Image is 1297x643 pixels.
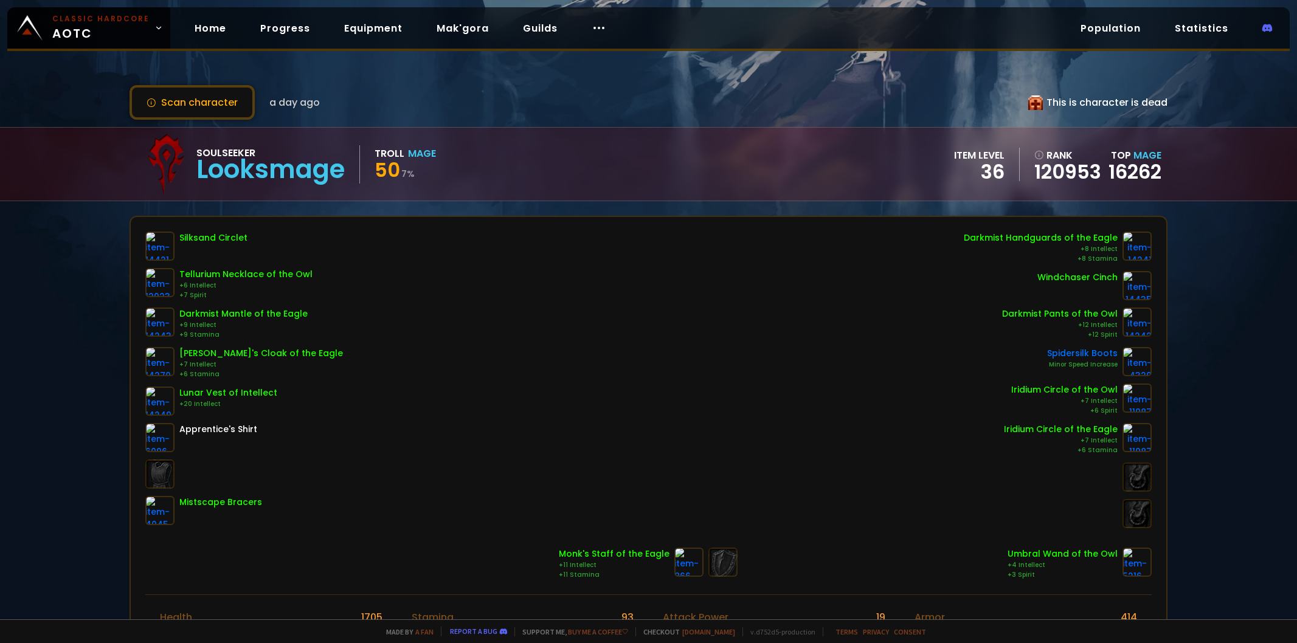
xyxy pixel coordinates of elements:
[1034,148,1101,163] div: rank
[185,16,236,41] a: Home
[915,610,945,625] div: Armor
[179,232,247,244] div: Silksand Circlet
[559,570,669,580] div: +11 Stamina
[179,370,343,379] div: +6 Stamina
[379,627,434,636] span: Made by
[179,281,313,291] div: +6 Intellect
[1122,383,1152,413] img: item-11987
[559,560,669,570] div: +11 Intellect
[568,627,628,636] a: Buy me a coffee
[408,146,436,161] div: Mage
[1002,320,1118,330] div: +12 Intellect
[145,347,175,376] img: item-14270
[621,610,634,625] div: 93
[1047,347,1118,360] div: Spidersilk Boots
[682,627,735,636] a: [DOMAIN_NAME]
[1008,570,1118,580] div: +3 Spirit
[964,254,1118,264] div: +8 Stamina
[954,148,1005,163] div: item level
[375,156,400,184] span: 50
[1109,158,1161,185] a: 16262
[1037,271,1118,284] div: Windchaser Cinch
[412,610,454,625] div: Stamina
[514,627,628,636] span: Support me,
[1122,548,1152,577] img: item-5216
[559,548,669,560] div: Monk's Staff of the Eagle
[964,244,1118,254] div: +8 Intellect
[179,308,308,320] div: Darkmist Mantle of the Eagle
[1004,423,1118,436] div: Iridium Circle of the Eagle
[1011,383,1118,396] div: Iridium Circle of the Owl
[179,320,308,330] div: +9 Intellect
[1133,148,1161,162] span: Mage
[635,627,735,636] span: Checkout
[269,95,320,110] span: a day ago
[1011,396,1118,406] div: +7 Intellect
[835,627,858,636] a: Terms
[663,610,728,625] div: Attack Power
[876,610,885,625] div: 19
[1071,16,1150,41] a: Population
[954,163,1005,181] div: 36
[1122,232,1152,261] img: item-14241
[160,610,192,625] div: Health
[1034,163,1101,181] a: 120953
[1008,560,1118,570] div: +4 Intellect
[145,387,175,416] img: item-14249
[1028,95,1167,110] div: This is character is dead
[1122,423,1152,452] img: item-11987
[375,146,404,161] div: Troll
[179,496,262,509] div: Mistscape Bracers
[1109,148,1161,163] div: Top
[513,16,567,41] a: Guilds
[179,399,277,409] div: +20 Intellect
[1122,347,1152,376] img: item-4320
[52,13,150,24] small: Classic Hardcore
[1121,610,1137,625] div: 414
[179,291,313,300] div: +7 Spirit
[742,627,815,636] span: v. d752d5 - production
[196,145,345,160] div: Soulseeker
[1047,360,1118,370] div: Minor Speed Increase
[251,16,320,41] a: Progress
[179,330,308,340] div: +9 Stamina
[361,610,382,625] div: 1705
[145,496,175,525] img: item-4045
[1004,436,1118,445] div: +7 Intellect
[1011,406,1118,416] div: +6 Spirit
[427,16,499,41] a: Mak'gora
[179,423,257,436] div: Apprentice's Shirt
[1122,271,1152,300] img: item-14435
[145,232,175,261] img: item-14421
[145,423,175,452] img: item-6096
[1002,330,1118,340] div: +12 Spirit
[179,387,277,399] div: Lunar Vest of Intellect
[52,13,150,43] span: AOTC
[1122,308,1152,337] img: item-14242
[964,232,1118,244] div: Darkmist Handguards of the Eagle
[145,308,175,337] img: item-14243
[1004,445,1118,455] div: +6 Stamina
[1002,308,1118,320] div: Darkmist Pants of the Owl
[450,627,497,636] a: Report a bug
[7,7,170,49] a: Classic HardcoreAOTC
[1008,548,1118,560] div: Umbral Wand of the Owl
[334,16,412,41] a: Equipment
[894,627,926,636] a: Consent
[145,268,175,297] img: item-12023
[179,268,313,281] div: Tellurium Necklace of the Owl
[196,160,345,179] div: Looksmage
[179,347,343,360] div: [PERSON_NAME]'s Cloak of the Eagle
[401,168,415,180] small: 7 %
[1165,16,1238,41] a: Statistics
[130,85,255,120] button: Scan character
[863,627,889,636] a: Privacy
[179,360,343,370] div: +7 Intellect
[674,548,704,577] img: item-866
[415,627,434,636] a: a fan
